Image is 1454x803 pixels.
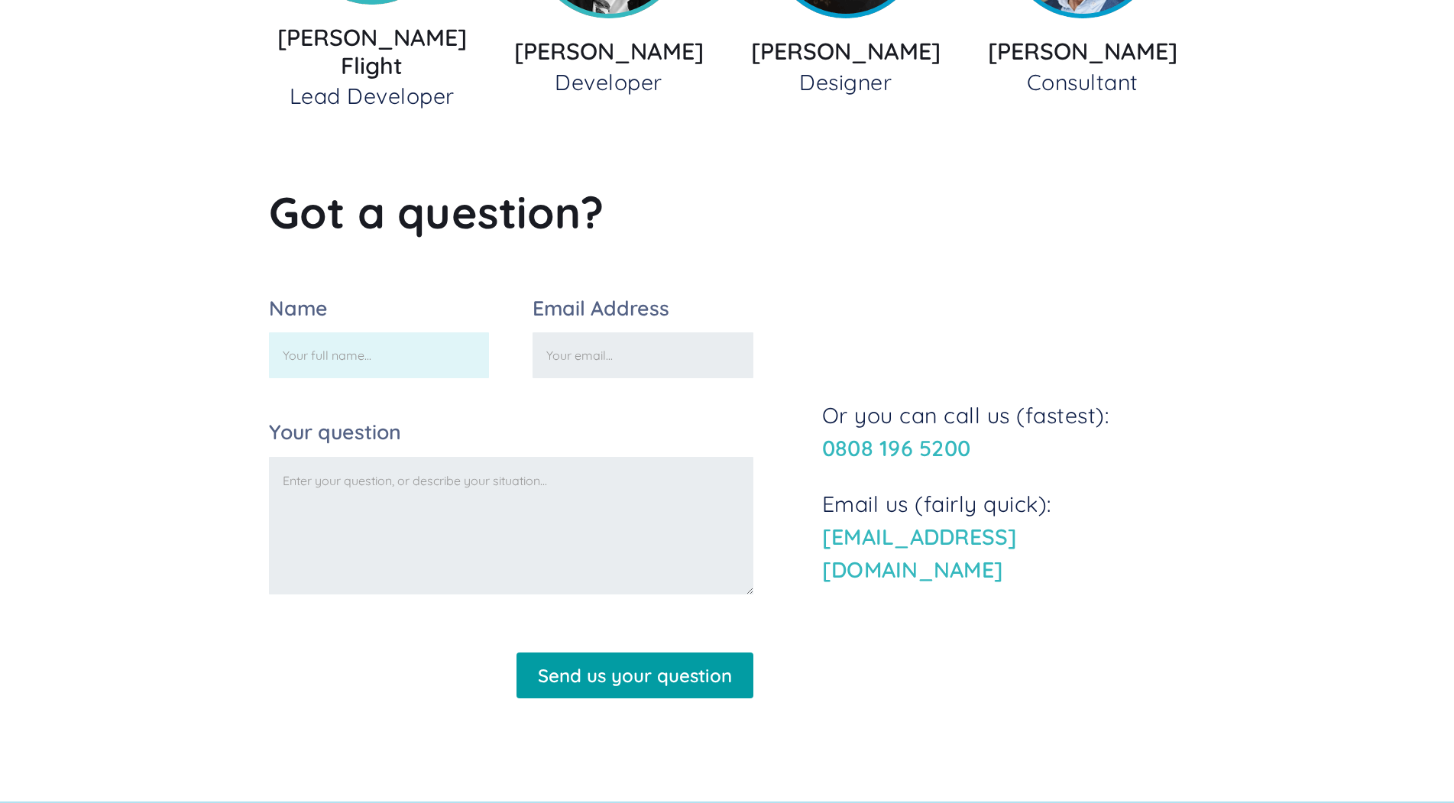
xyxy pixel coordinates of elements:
[822,487,1186,585] p: Email us (fairly quick):
[822,399,1186,465] p: Or you can call us (fastest):
[269,298,490,319] label: Name
[751,66,941,99] p: Designer
[988,66,1177,99] p: Consultant
[533,298,753,319] label: Email Address
[269,185,1186,239] h2: Got a question?
[822,523,1018,583] a: [EMAIL_ADDRESS][DOMAIN_NAME]
[269,79,475,112] p: Lead Developer
[514,66,704,99] p: Developer
[269,422,753,442] label: Your question
[822,434,970,461] a: 0808 196 5200
[517,652,753,698] input: Send us your question
[269,332,490,378] input: Your full name...
[269,298,753,698] form: Email Form
[533,332,753,378] input: Your email...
